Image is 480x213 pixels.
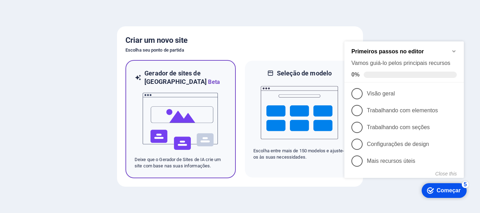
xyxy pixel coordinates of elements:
li: Mais recursos úteis [3,118,122,135]
div: Começar 5 itens restantes, 0% concluído [80,148,125,163]
font: Visão geral [25,56,53,62]
font: Escolha entre mais de 150 modelos e ajuste-os às suas necessidades. [253,148,344,160]
font: Vamos guiá-lo pelos principais recursos [10,25,109,31]
li: Visão geral [3,51,122,67]
font: 5 [122,147,125,153]
button: Close this [94,136,115,142]
font: Deixe que o Gerador de Sites de IA crie um site com base nas suas informações. [135,157,221,168]
li: Configurações de design [3,101,122,118]
font: Trabalhando com seções [25,89,88,95]
div: Seleção de modeloEscolha entre mais de 150 modelos e ajuste-os às suas necessidades. [244,60,355,178]
font: Seleção de modelo [277,69,332,77]
font: 0% [10,37,18,43]
li: Trabalhando com elementos [3,67,122,84]
div: Minimize checklist [110,14,115,19]
font: Configurações de design [25,106,87,112]
font: Beta [208,79,220,85]
font: Gerador de sites de [GEOGRAPHIC_DATA] [144,69,207,85]
font: Começar [95,153,119,159]
img: ai [142,86,219,157]
font: Trabalhando com elementos [25,73,96,79]
font: Escolha seu ponto de partida [125,47,184,53]
font: Mais recursos úteis [25,123,74,129]
div: Gerador de sites de [GEOGRAPHIC_DATA]BetaaiDeixe que o Gerador de Sites de IA crie um site com ba... [125,60,236,178]
font: Criar um novo site [125,36,188,45]
li: Trabalhando com seções [3,84,122,101]
font: Primeiros passos no editor [10,14,82,20]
